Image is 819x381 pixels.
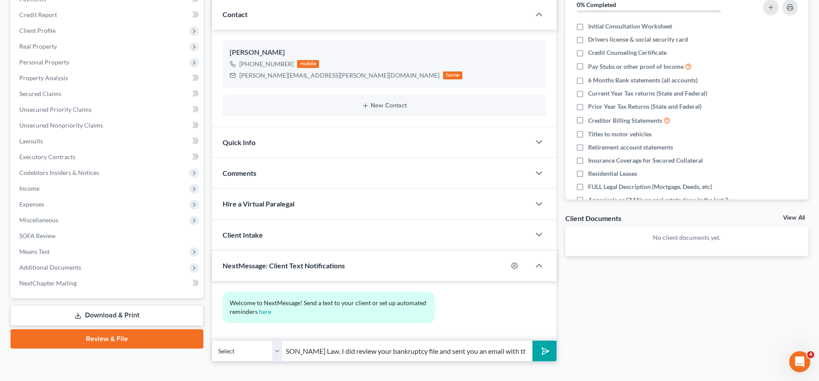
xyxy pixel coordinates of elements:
span: Titles to motor vehicles [588,130,652,139]
span: Current Year Tax returns (State and Federal) [588,89,707,98]
a: Property Analysis [12,70,203,86]
div: Client Documents [565,214,621,223]
span: Retirement account statements [588,143,673,152]
a: View All [783,215,805,221]
span: Quick Info [223,138,255,146]
span: Drivers license & social security card [588,35,688,44]
input: Say something... [282,340,532,362]
div: [PERSON_NAME] [230,47,539,58]
span: Additional Documents [19,263,81,271]
span: Real Property [19,43,57,50]
span: SOFA Review [19,232,56,239]
span: Appraisals or CMA's on real estate done in the last 3 years OR required by attorney [588,196,740,213]
span: Prior Year Tax Returns (State and Federal) [588,102,702,111]
span: Residential Leases [588,169,637,178]
span: NextChapter Mailing [19,279,77,287]
span: Executory Contracts [19,153,75,160]
a: Download & Print [11,305,203,326]
p: No client documents yet. [572,233,801,242]
a: Unsecured Nonpriority Claims [12,118,203,133]
span: Expenses [19,200,44,208]
span: 6 Months Bank statements (all accounts) [588,76,698,85]
button: New Contact [230,102,539,109]
a: NextChapter Mailing [12,275,203,291]
div: [PERSON_NAME][EMAIL_ADDRESS][PERSON_NAME][DOMAIN_NAME] [239,71,440,80]
div: [PHONE_NUMBER] [239,60,294,68]
a: SOFA Review [12,228,203,244]
span: 4 [807,351,814,358]
span: Welcome to NextMessage! Send a text to your client or set up automated reminders [230,299,428,315]
span: Unsecured Priority Claims [19,106,92,113]
span: Unsecured Nonpriority Claims [19,121,103,129]
span: Hire a Virtual Paralegal [223,199,294,208]
span: Initial Consultation Worksheet [588,22,672,31]
span: Credit Counseling Certificate [588,48,667,57]
span: Insurance Coverage for Secured Collateral [588,156,703,165]
a: Secured Claims [12,86,203,102]
span: Property Analysis [19,74,68,82]
span: Creditor Billing Statements [588,116,662,125]
strong: 0% Completed [577,1,616,8]
span: Means Test [19,248,50,255]
a: Credit Report [12,7,203,23]
span: Credit Report [19,11,57,18]
a: Review & File [11,329,203,349]
span: Contact [223,10,248,18]
span: Income [19,185,39,192]
span: Comments [223,169,256,177]
iframe: Intercom live chat [789,351,810,372]
a: here [259,308,271,315]
a: Executory Contracts [12,149,203,165]
a: Lawsuits [12,133,203,149]
span: Pay Stubs or other proof of Income [588,62,684,71]
span: Codebtors Insiders & Notices [19,169,99,176]
div: home [443,71,462,79]
span: Miscellaneous [19,216,58,224]
a: Unsecured Priority Claims [12,102,203,118]
div: mobile [297,60,319,68]
span: NextMessage: Client Text Notifications [223,261,345,270]
span: Lawsuits [19,137,43,145]
span: Personal Property [19,58,69,66]
span: Client Profile [19,27,56,34]
span: Secured Claims [19,90,61,97]
span: Client Intake [223,231,263,239]
span: FULL Legal Description (Mortgage, Deeds, etc) [588,182,712,191]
